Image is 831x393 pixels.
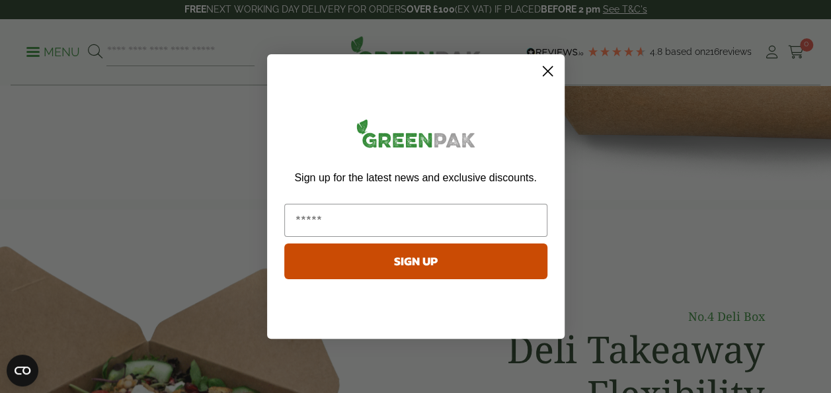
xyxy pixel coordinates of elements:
[284,243,547,279] button: SIGN UP
[294,172,536,183] span: Sign up for the latest news and exclusive discounts.
[284,114,547,158] img: greenpak_logo
[284,204,547,237] input: Email
[7,355,38,386] button: Open CMP widget
[536,60,559,83] button: Close dialog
